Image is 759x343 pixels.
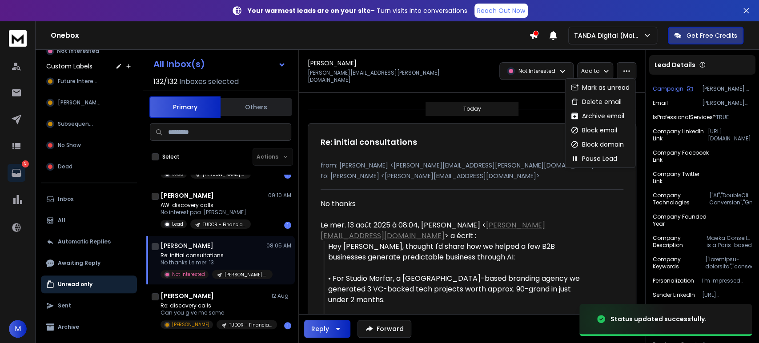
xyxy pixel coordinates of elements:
[357,320,411,338] button: Forward
[570,112,624,120] div: Archive email
[58,195,73,203] p: Inbox
[477,6,525,15] p: Reach Out Now
[570,97,622,106] div: Delete email
[702,85,752,92] p: [PERSON_NAME] – Professional Services | 1-10 | EU
[229,322,272,328] p: TUDOR - Financial Services | [GEOGRAPHIC_DATA]
[570,83,630,92] div: Mark as unread
[9,320,27,338] span: M
[203,221,245,228] p: TUDOR - Financial Services | [GEOGRAPHIC_DATA]
[707,235,752,249] p: Maeka Conseil is a Paris-based accounting firm that specializes in providing tailored accounting,...
[248,6,467,15] p: – Turn visits into conversations
[271,292,291,299] p: 12 Aug
[161,191,214,200] h1: [PERSON_NAME]
[58,78,99,85] span: Future Interest
[653,213,710,227] p: Company Founded Year
[22,160,29,168] p: 5
[702,277,752,284] p: I'm impressed with your work specifically with your personalized approach to financial management...
[653,277,694,284] p: Personalization
[653,192,709,206] p: Company Technologies
[161,202,251,209] p: AW: discovery calls
[225,271,267,278] p: [PERSON_NAME] – Professional Services | 1-10 | EU
[57,48,99,55] p: Not Interested
[203,171,245,178] p: [PERSON_NAME] - [Marketing] – [GEOGRAPHIC_DATA] – 11-200
[58,259,100,267] p: Awaiting Reply
[702,291,752,299] p: [URL][DOMAIN_NAME][PERSON_NAME][PERSON_NAME]
[266,242,291,249] p: 08:05 AM
[149,96,221,118] button: Primary
[653,128,708,142] p: Company LinkedIn Link
[58,163,72,170] span: Dead
[153,60,205,68] h1: All Inbox(s)
[311,324,329,333] div: Reply
[179,76,239,87] h3: Inboxes selected
[172,221,183,227] p: Lead
[653,171,706,185] p: Company Twitter Link
[161,241,213,250] h1: [PERSON_NAME]
[321,199,580,209] div: No thanks
[653,85,683,92] p: Campaign
[570,140,624,149] div: Block domain
[58,120,96,128] span: Subsequence
[581,68,599,75] p: Add to
[321,136,417,148] h1: Re: initial consultations
[9,30,27,47] img: logo
[172,321,209,328] p: [PERSON_NAME]
[653,149,710,164] p: Company Facebook Link
[653,291,695,299] p: Sender LinkedIn
[161,209,251,216] p: No interest ppa. [PERSON_NAME]
[653,256,705,270] p: Company Keywords
[161,302,267,309] p: Re: discovery calls
[284,222,291,229] div: 1
[58,217,65,224] p: All
[161,309,267,316] p: Can you give me some
[58,323,79,331] p: Archive
[58,238,111,245] p: Automatic Replies
[653,100,668,107] p: Email
[653,114,716,121] p: isProfessionalServices?
[308,59,357,68] h1: [PERSON_NAME]
[709,192,752,206] p: ["AI","DoubleClick","DoubleClick Conversion","Gmail","Google Apps","Google Dynamic Remarketing","...
[702,100,752,107] p: [PERSON_NAME][EMAIL_ADDRESS][PERSON_NAME][DOMAIN_NAME]
[321,220,580,241] div: Le mer. 13 août 2025 à 08:04, [PERSON_NAME] < > a écrit :
[518,68,555,75] p: Not Interested
[284,322,291,329] div: 1
[570,154,617,163] div: Pause Lead
[51,30,529,41] h1: Onebox
[308,69,470,84] p: [PERSON_NAME][EMAIL_ADDRESS][PERSON_NAME][DOMAIN_NAME]
[172,271,205,278] p: Not Interested
[570,126,617,135] div: Block email
[58,142,81,149] span: No Show
[705,256,752,270] p: ["loremipsu-dolorsita","consectetura","elitsedd e'temporinci","utlabor et","dolor","magnaaliquae ...
[687,31,737,40] p: Get Free Credits
[161,291,214,300] h1: [PERSON_NAME]
[716,114,752,121] p: TRUE
[58,99,101,106] span: [PERSON_NAME]
[161,252,267,259] p: Re: initial consultations
[321,161,623,170] p: from: [PERSON_NAME] <[PERSON_NAME][EMAIL_ADDRESS][PERSON_NAME][DOMAIN_NAME]>
[463,105,481,112] p: Today
[46,62,92,71] h3: Custom Labels
[268,192,291,199] p: 09:10 AM
[248,6,371,15] strong: Your warmest leads are on your site
[161,259,267,266] p: No thanks Le mer. 13
[153,76,177,87] span: 132 / 132
[284,171,291,179] div: 1
[58,281,92,288] p: Unread only
[655,60,695,69] p: Lead Details
[162,153,180,160] label: Select
[708,128,752,142] p: [URL][DOMAIN_NAME]
[574,31,643,40] p: TANDA Digital (Main)
[653,235,707,249] p: Company Description
[58,302,71,309] p: Sent
[221,97,292,117] button: Others
[321,171,623,180] p: to: [PERSON_NAME] <[PERSON_NAME][EMAIL_ADDRESS][DOMAIN_NAME]>
[321,220,545,241] a: [PERSON_NAME][EMAIL_ADDRESS][DOMAIN_NAME]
